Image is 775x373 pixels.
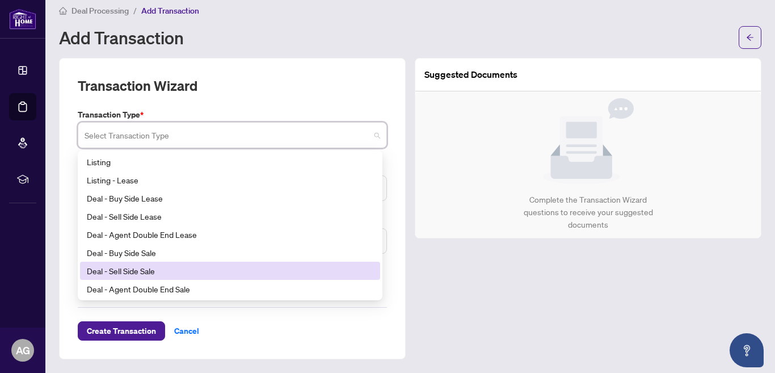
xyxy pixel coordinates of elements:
div: Listing - Lease [80,171,380,189]
button: Open asap [730,333,764,367]
span: home [59,7,67,15]
span: AG [16,342,30,358]
div: Deal - Agent Double End Sale [87,283,373,295]
div: Deal - Buy Side Sale [80,244,380,262]
div: Deal - Buy Side Lease [80,189,380,207]
div: Listing [87,156,373,168]
div: Listing - Lease [87,174,373,186]
img: Null State Icon [543,98,634,185]
span: Deal Processing [71,6,129,16]
div: Deal - Buy Side Sale [87,246,373,259]
span: Cancel [174,322,199,340]
button: Create Transaction [78,321,165,341]
div: Deal - Agent Double End Lease [87,228,373,241]
div: Deal - Buy Side Lease [87,192,373,204]
article: Suggested Documents [424,68,517,82]
img: logo [9,9,36,30]
div: Deal - Agent Double End Lease [80,225,380,244]
li: / [133,4,137,17]
h2: Transaction Wizard [78,77,197,95]
div: Deal - Agent Double End Sale [80,280,380,298]
h1: Add Transaction [59,28,184,47]
span: Add Transaction [141,6,199,16]
label: Transaction Type [78,108,387,121]
div: Deal - Sell Side Lease [87,210,373,223]
div: Deal - Sell Side Sale [87,265,373,277]
div: Deal - Sell Side Sale [80,262,380,280]
button: Cancel [165,321,208,341]
span: Create Transaction [87,322,156,340]
span: arrow-left [746,33,754,41]
div: Deal - Sell Side Lease [80,207,380,225]
div: Complete the Transaction Wizard questions to receive your suggested documents [511,194,665,231]
div: Listing [80,153,380,171]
